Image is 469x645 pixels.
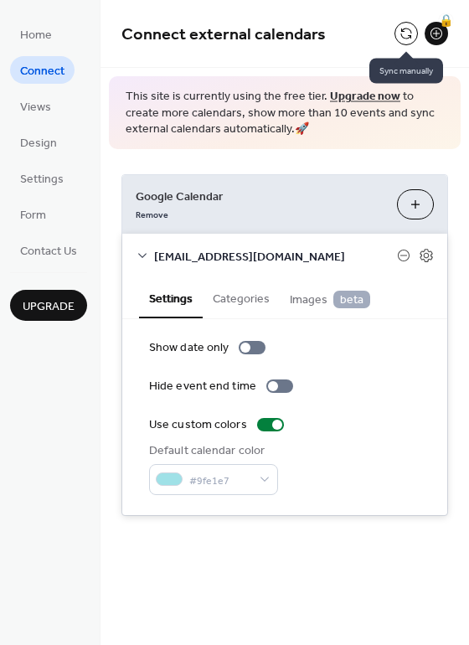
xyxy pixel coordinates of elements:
button: Categories [203,278,280,317]
div: Use custom colors [149,416,247,434]
span: Google Calendar [136,188,384,205]
a: Upgrade now [330,85,400,108]
button: Images beta [280,278,380,317]
span: Connect external calendars [121,18,326,51]
span: [EMAIL_ADDRESS][DOMAIN_NAME] [154,248,397,266]
a: Settings [10,164,74,192]
span: Form [20,207,46,224]
a: Form [10,200,56,228]
span: Home [20,27,52,44]
a: Design [10,128,67,156]
a: Views [10,92,61,120]
a: Contact Us [10,236,87,264]
span: Remove [136,209,168,220]
span: #9fe1e7 [189,472,251,489]
span: Design [20,135,57,152]
a: Home [10,20,62,48]
button: Settings [139,278,203,318]
span: Connect [20,63,64,80]
span: Sync manually [369,59,443,84]
span: Settings [20,171,64,188]
button: Upgrade [10,290,87,321]
span: Contact Us [20,243,77,261]
span: Views [20,99,51,116]
span: Images [290,291,370,309]
span: beta [333,291,370,308]
div: Default calendar color [149,442,275,460]
span: Upgrade [23,298,75,316]
div: Hide event end time [149,378,256,395]
span: This site is currently using the free tier. to create more calendars, show more than 10 events an... [126,89,444,138]
a: Connect [10,56,75,84]
div: Show date only [149,339,229,357]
